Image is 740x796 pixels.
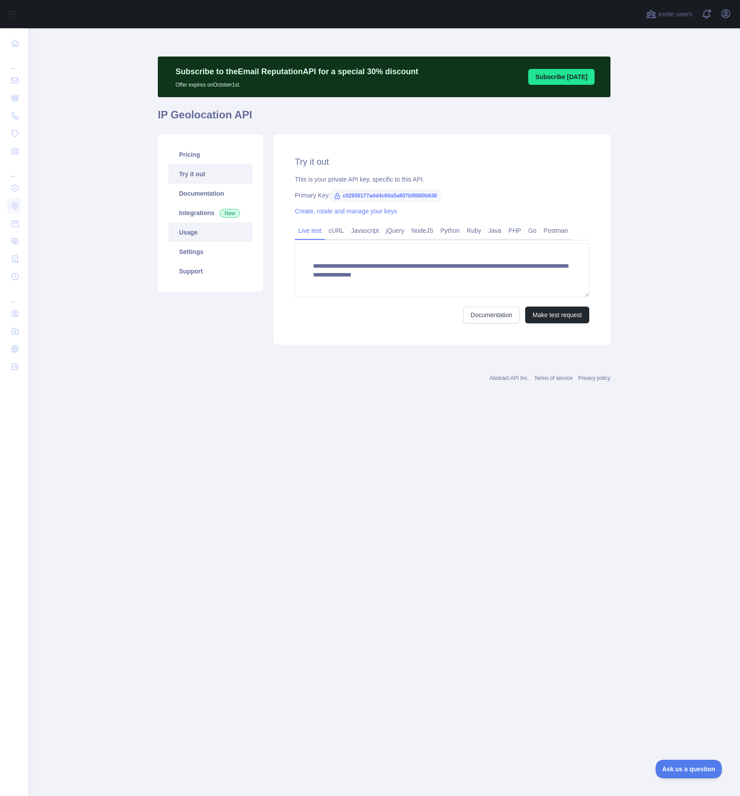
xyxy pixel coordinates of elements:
h2: Try it out [295,155,589,168]
a: Javascript [347,224,382,238]
span: New [220,209,240,218]
a: Java [485,224,505,238]
a: Go [525,224,540,238]
a: Integrations New [168,203,252,223]
a: Python [437,224,463,238]
div: ... [7,286,21,304]
p: Offer expires on October 1st. [175,78,418,88]
a: Live test [295,224,325,238]
a: Try it out [168,164,252,184]
a: Pricing [168,145,252,164]
a: Create, rotate and manage your keys [295,208,397,215]
a: Privacy policy [578,375,610,381]
h1: IP Geolocation API [158,108,610,129]
div: Primary Key: [295,191,589,200]
a: Support [168,262,252,281]
a: jQuery [382,224,408,238]
a: Usage [168,223,252,242]
button: Invite users [644,7,694,21]
a: Abstract API Inc. [490,375,529,381]
a: cURL [325,224,347,238]
a: Documentation [168,184,252,203]
a: Documentation [463,307,520,323]
div: ... [7,161,21,178]
p: Subscribe to the Email Reputation API for a special 30 % discount [175,65,418,78]
span: c02930177add4c60a5a607bf8860b636 [330,189,441,202]
a: Terms of service [534,375,572,381]
a: Settings [168,242,252,262]
span: Invite users [658,9,692,19]
a: Postman [540,224,572,238]
button: Make test request [525,307,589,323]
a: NodeJS [408,224,437,238]
a: PHP [505,224,525,238]
iframe: Toggle Customer Support [656,760,722,778]
div: This is your private API key, specific to this API. [295,175,589,184]
button: Subscribe [DATE] [528,69,595,85]
a: Ruby [463,224,485,238]
div: ... [7,53,21,71]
